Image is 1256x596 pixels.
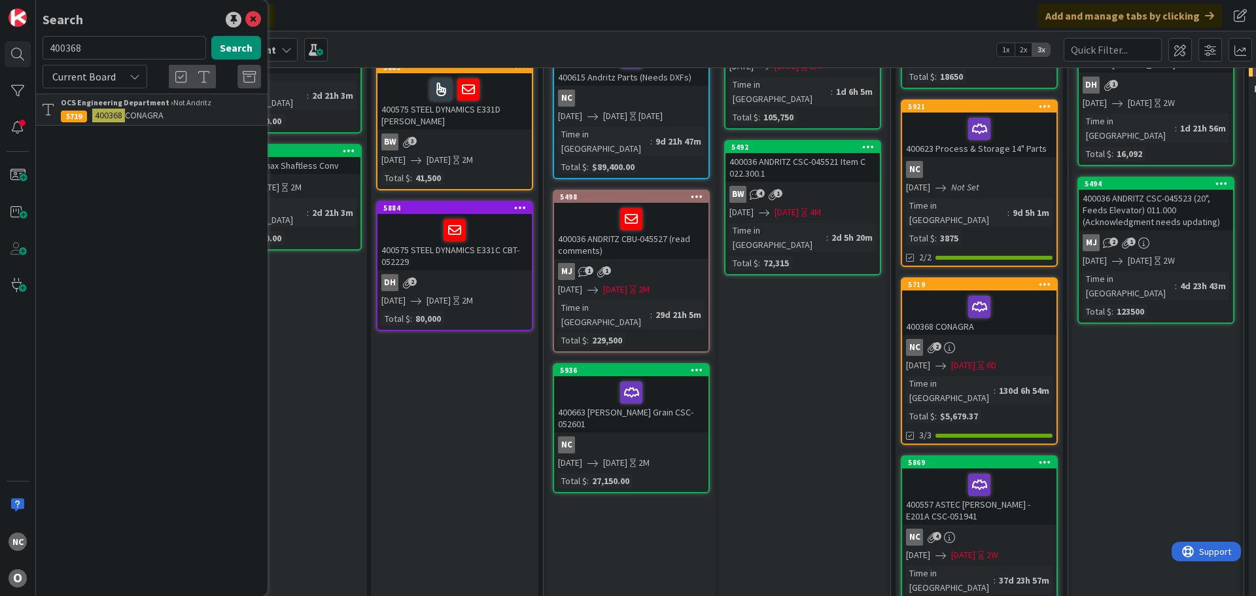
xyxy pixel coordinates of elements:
div: 130d 6h 54m [996,383,1053,398]
div: 5921400623 Process & Storage 14" Parts [902,101,1056,157]
span: [DATE] [729,205,754,219]
div: DH [377,274,532,291]
div: 5884 [377,202,532,214]
div: 5936400663 [PERSON_NAME] Grain CSC-052601 [554,364,708,432]
a: OCS Engineering Department ›Not Andritz5719400368CONAGRA [36,94,268,126]
span: [DATE] [951,548,975,562]
span: 3 [408,137,417,145]
div: 18650 [937,69,966,84]
div: 5498400036 ANDRITZ CBU-045527 (read comments) [554,191,708,259]
div: 5498 [560,192,708,202]
span: [DATE] [1083,96,1107,110]
div: 400575 STEEL DYNAMICS E331C CBT-052229 [377,214,532,270]
div: 400557 ASTEC [PERSON_NAME] - E201A CSC-051941 [902,468,1056,525]
a: 5494400036 ANDRITZ CSC-045523 (20", Feeds Elevator) 011.000 (Acknowledgment needs updating)MJ[DAT... [1077,177,1234,324]
div: 105,750 [760,110,797,124]
div: NC [906,529,923,546]
span: [DATE] [427,153,451,167]
span: [DATE] [558,456,582,470]
div: Time in [GEOGRAPHIC_DATA] [558,127,650,156]
div: Time in [GEOGRAPHIC_DATA] [906,198,1007,227]
div: 5719 [61,111,87,122]
div: Time in [GEOGRAPHIC_DATA] [906,566,994,595]
a: 400615 Andritz Parts (Needs DXFs)NC[DATE][DATE][DATE]Time in [GEOGRAPHIC_DATA]:9d 21h 47mTotal $:... [553,28,710,179]
div: 27,150.00 [589,474,633,488]
div: NC [554,90,708,107]
a: 5492400036 ANDRITZ CSC-045521 Item C 022.300.1BW[DATE][DATE]4MTime in [GEOGRAPHIC_DATA]:2d 5h 20m... [724,140,881,275]
span: : [831,84,833,99]
span: : [935,69,937,84]
div: NC [558,90,575,107]
div: 2W [1163,254,1175,268]
div: 9d 21h 47m [652,134,705,149]
span: [DATE] [603,456,627,470]
span: 2/2 [919,251,932,264]
span: : [307,205,309,220]
a: 5498400036 ANDRITZ CBU-045527 (read comments)MJ[DATE][DATE]2MTime in [GEOGRAPHIC_DATA]:29d 21h 5m... [553,190,710,353]
div: DH [1079,77,1233,94]
span: : [650,307,652,322]
div: BW [729,186,746,203]
div: Total $ [906,69,935,84]
div: 9d 5h 1m [1009,205,1053,220]
div: 5884 [383,203,532,213]
div: DH [1083,77,1100,94]
span: : [410,311,412,326]
span: [DATE] [906,359,930,372]
div: MJ [554,263,708,280]
span: : [935,409,937,423]
div: 2W [1163,96,1175,110]
a: 5719400368 CONAGRANC[DATE][DATE]6DTime in [GEOGRAPHIC_DATA]:130d 6h 54mTotal $:$5,679.373/3 [901,277,1058,445]
div: BW [381,133,398,150]
div: Time in [GEOGRAPHIC_DATA] [729,77,831,106]
input: Search for title... [43,36,206,60]
div: Total $ [729,256,758,270]
div: 5492 [731,143,880,152]
div: 2M [462,294,473,307]
div: 2M [638,283,650,296]
span: [DATE] [1128,96,1152,110]
div: Time in [GEOGRAPHIC_DATA] [729,223,826,252]
span: 4 [756,189,765,198]
div: 229,500 [589,333,625,347]
div: Total $ [1083,304,1111,319]
span: [DATE] [603,109,627,123]
div: Time in [GEOGRAPHIC_DATA] [906,376,994,405]
div: 400663 [PERSON_NAME] Grain CSC-052601 [554,376,708,432]
span: : [994,573,996,587]
span: [DATE] [381,294,406,307]
div: 5869 [902,457,1056,468]
div: 5494400036 ANDRITZ CSC-045523 (20", Feeds Elevator) 011.000 (Acknowledgment needs updating) [1079,178,1233,230]
div: BW [725,186,880,203]
div: $5,679.37 [937,409,981,423]
div: 1d 21h 56m [1177,121,1229,135]
div: MJ [1083,234,1100,251]
span: 2 [1109,237,1118,246]
div: 2M [638,456,650,470]
a: 5885400575 STEEL DYNAMICS E331D [PERSON_NAME]BW[DATE][DATE]2MTotal $:41,500 [376,60,533,190]
div: NC [902,161,1056,178]
span: : [758,256,760,270]
span: : [307,88,309,103]
div: 5885400575 STEEL DYNAMICS E331D [PERSON_NAME] [377,61,532,130]
div: 3875 [937,231,962,245]
div: 4M [810,205,821,219]
div: 4d 23h 43m [1177,279,1229,293]
div: 5492 [725,141,880,153]
div: Total $ [906,409,935,423]
span: 1 [1109,80,1118,88]
span: [DATE] [906,548,930,562]
div: 72,315 [760,256,792,270]
div: BW [377,133,532,150]
div: MJ [1079,234,1233,251]
span: [DATE] [906,181,930,194]
div: MJ [558,263,575,280]
div: $89,400.00 [589,160,638,174]
span: [DATE] [558,283,582,296]
div: 2M [290,181,302,194]
div: 400368 CONAGRA [902,290,1056,335]
span: 1 [1127,237,1136,246]
div: Time in [GEOGRAPHIC_DATA] [1083,272,1175,300]
button: Search [211,36,261,60]
span: 2x [1015,43,1032,56]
